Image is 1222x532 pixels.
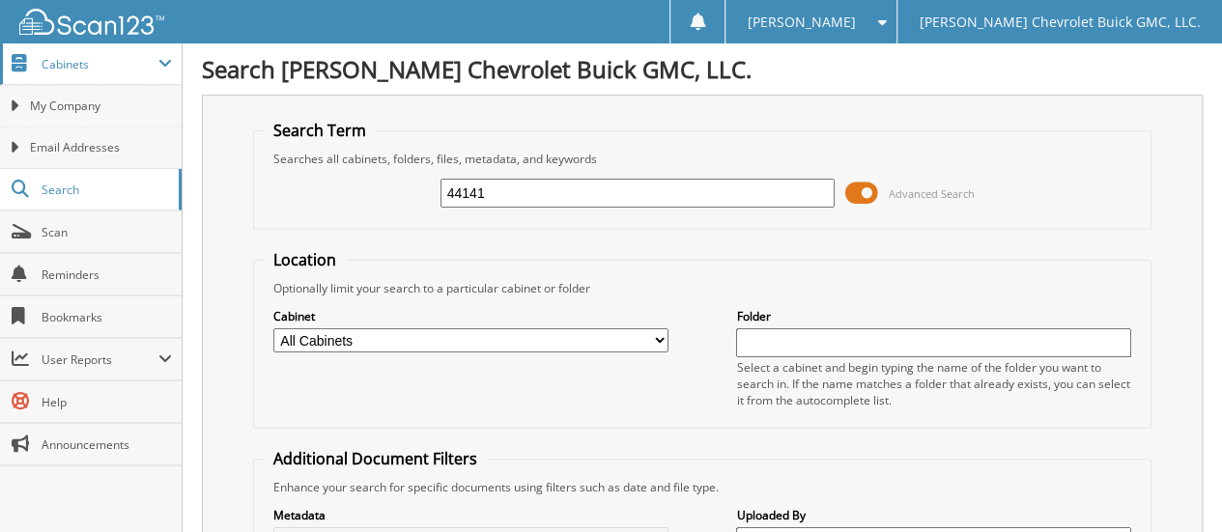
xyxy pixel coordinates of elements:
span: [PERSON_NAME] [748,16,856,28]
span: Email Addresses [30,139,172,156]
label: Folder [736,308,1131,324]
div: Select a cabinet and begin typing the name of the folder you want to search in. If the name match... [736,359,1131,408]
span: User Reports [42,351,158,368]
span: Announcements [42,436,172,453]
div: Optionally limit your search to a particular cabinet or folder [264,280,1141,296]
legend: Search Term [264,120,376,141]
img: scan123-logo-white.svg [19,9,164,35]
label: Uploaded By [736,507,1131,523]
span: Search [42,182,169,198]
span: My Company [30,98,172,115]
span: Help [42,394,172,410]
span: Reminders [42,266,172,283]
span: Scan [42,224,172,240]
div: Enhance your search for specific documents using filters such as date and file type. [264,479,1141,495]
legend: Location [264,249,346,270]
label: Cabinet [273,308,668,324]
span: [PERSON_NAME] Chevrolet Buick GMC, LLC. [919,16,1200,28]
div: Searches all cabinets, folders, files, metadata, and keywords [264,151,1141,167]
label: Metadata [273,507,668,523]
h1: Search [PERSON_NAME] Chevrolet Buick GMC, LLC. [202,53,1203,85]
span: Cabinets [42,56,158,72]
span: Bookmarks [42,309,172,325]
iframe: Chat Widget [1125,439,1222,532]
span: Advanced Search [888,186,974,201]
legend: Additional Document Filters [264,448,487,469]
